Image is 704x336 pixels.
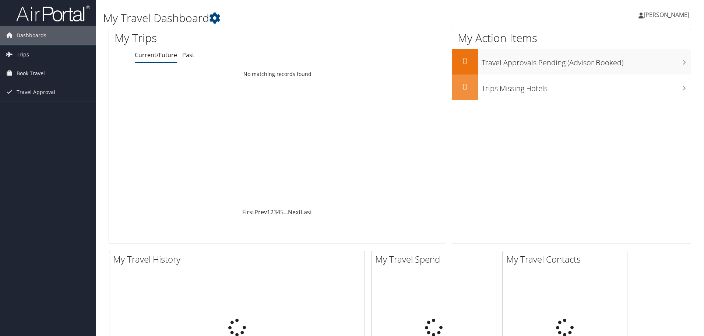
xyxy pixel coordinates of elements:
h2: My Travel History [113,253,365,266]
a: 0Travel Approvals Pending (Advisor Booked) [452,49,691,75]
h1: My Trips [115,30,300,46]
a: 2 [270,208,274,216]
a: 3 [274,208,277,216]
span: [PERSON_NAME] [644,11,689,19]
h1: My Action Items [452,30,691,46]
img: airportal-logo.png [16,5,90,22]
a: Current/Future [135,51,177,59]
td: No matching records found [109,67,446,81]
span: Trips [17,45,29,64]
a: Past [182,51,194,59]
a: Next [288,208,301,216]
a: 5 [280,208,284,216]
span: Dashboards [17,26,46,45]
a: 4 [277,208,280,216]
a: Prev [254,208,267,216]
h3: Trips Missing Hotels [482,80,691,94]
a: 0Trips Missing Hotels [452,75,691,100]
a: Last [301,208,312,216]
a: First [242,208,254,216]
a: [PERSON_NAME] [638,4,697,26]
h2: 0 [452,55,478,67]
span: … [284,208,288,216]
a: 1 [267,208,270,216]
h2: 0 [452,80,478,93]
h2: My Travel Contacts [506,253,627,266]
h3: Travel Approvals Pending (Advisor Booked) [482,54,691,68]
h2: My Travel Spend [375,253,496,266]
h1: My Travel Dashboard [103,10,499,26]
span: Book Travel [17,64,45,83]
span: Travel Approval [17,83,55,101]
